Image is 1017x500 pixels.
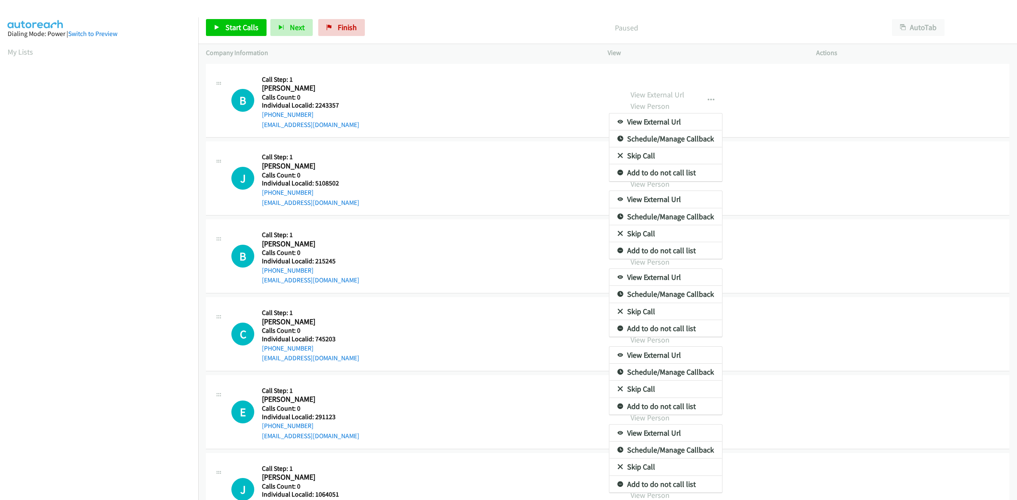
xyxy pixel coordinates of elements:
[609,347,722,364] a: View External Url
[609,225,722,242] a: Skip Call
[609,425,722,442] a: View External Url
[609,269,722,286] a: View External Url
[609,442,722,459] a: Schedule/Manage Callback
[609,286,722,303] a: Schedule/Manage Callback
[609,191,722,208] a: View External Url
[609,320,722,337] a: Add to do not call list
[609,208,722,225] a: Schedule/Manage Callback
[609,398,722,415] a: Add to do not call list
[8,47,33,57] a: My Lists
[609,130,722,147] a: Schedule/Manage Callback
[609,459,722,475] a: Skip Call
[609,164,722,181] a: Add to do not call list
[609,113,722,130] a: View External Url
[609,147,722,164] a: Skip Call
[8,65,198,467] iframe: Dialpad
[609,381,722,398] a: Skip Call
[609,303,722,320] a: Skip Call
[609,242,722,259] a: Add to do not call list
[609,476,722,493] a: Add to do not call list
[609,364,722,381] a: Schedule/Manage Callback
[8,29,191,39] div: Dialing Mode: Power |
[68,30,117,38] a: Switch to Preview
